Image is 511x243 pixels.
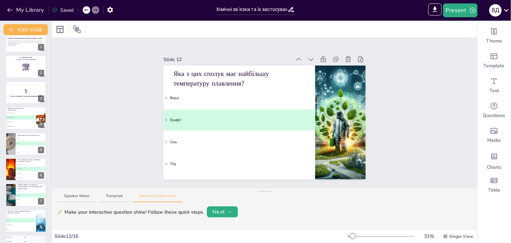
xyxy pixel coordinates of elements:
[6,107,46,129] div: 4
[10,95,42,97] strong: Готові до вікторини? Розпочнемо зворотний відлік!
[22,57,32,58] strong: [DOMAIN_NAME]
[488,137,501,144] span: Media
[6,55,46,78] div: 2
[478,173,511,197] div: Add a table
[478,148,511,173] div: Add charts and graphs
[16,152,46,153] span: Амоній
[6,241,7,243] span: silver
[217,4,288,14] input: Insert title
[57,208,204,216] div: 🪄 Make your interactive question shine! Follow these quick steps.
[6,117,36,118] span: [PERSON_NAME] зв’язок
[173,69,305,88] p: Яка з цих сполук має найбільшу температуру плавлення?
[3,24,48,35] button: Add slide
[5,4,47,16] button: My Library
[99,193,130,203] button: Transcript
[8,37,42,39] strong: Речовини із різними видами хімічних зв’язків у техніці
[54,24,66,35] div: Layout
[6,224,36,225] span: Натрій хлорид
[38,172,44,179] div: 6
[38,121,44,128] div: 4
[478,123,511,148] div: Add images, graphics, shapes or video
[6,210,46,232] div: 8
[6,121,36,123] span: Металевий зв’язок
[6,133,46,155] div: 5
[483,112,505,119] span: Questions
[165,96,167,100] span: A
[16,147,46,148] span: Сіль
[478,98,511,123] div: Get real-time input from your audience
[16,199,46,200] span: Дерево
[16,164,46,165] span: Натрій хлорид
[16,177,46,178] span: Магній оксид
[449,233,473,240] span: Single View
[16,195,46,196] span: Кераміка
[6,126,36,127] span: [PERSON_NAME] зв’язок
[8,58,44,60] p: and login with code
[24,241,26,243] span: 400
[488,187,500,194] span: Table
[478,48,511,73] div: Add ready made slides
[8,44,44,46] p: Generated with [URL]
[6,184,46,206] div: 7
[57,193,96,203] button: Speaker Notes
[16,173,46,174] span: Калій бромід
[165,140,167,144] span: C
[38,224,44,230] div: 8
[165,161,313,167] span: Лід
[486,38,502,45] span: Theme
[16,203,46,204] span: Гума
[8,57,44,59] p: Go to
[24,236,26,238] span: 500
[478,23,511,48] div: Change the overall theme
[52,7,73,14] div: Saved
[38,44,44,50] div: 1
[165,95,313,101] span: Вода
[38,198,44,205] div: 7
[489,4,502,17] div: В Д
[6,236,7,238] span: gold
[6,229,36,230] span: Сірка
[489,87,499,94] span: Text
[132,193,182,203] button: Interactive Questions
[6,30,46,52] div: 1
[489,3,502,17] button: В Д
[165,118,167,122] span: B
[478,73,511,98] div: Add text boxes
[207,206,238,217] button: Next →
[38,147,44,153] div: 5
[443,3,478,17] button: Present
[38,70,44,76] div: 2
[54,233,348,240] div: Slide 12 / 16
[487,164,501,171] span: Charts
[165,139,313,145] span: Сіль
[8,87,44,95] p: 5
[8,237,12,238] span: Participant 1
[165,117,313,123] span: Графіт
[6,220,36,221] span: Бензол
[6,158,46,181] div: 6
[73,25,81,33] span: Position
[6,81,46,104] div: 3
[165,162,168,166] span: D
[16,143,46,144] span: Залізо
[18,159,44,163] p: Яке з наведених з'єднань є прикладом ковалентного зв’язку?
[18,184,44,190] p: [PERSON_NAME] з цих матеріалів використовуються в техніці завдяки своїм іонним зв’язкам?
[6,215,36,216] span: Вода
[163,56,291,63] div: Slide 12
[38,95,44,102] div: 3
[6,113,36,114] span: Ковалентний зв’язок
[18,134,44,136] p: Яка речовина має металевий зв’язок?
